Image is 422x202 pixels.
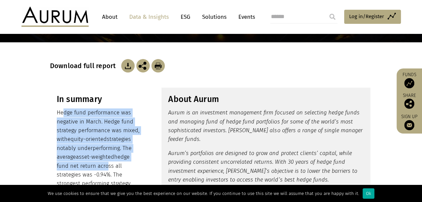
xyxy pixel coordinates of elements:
span: asset-weighted [76,154,114,160]
img: Access Funds [404,78,414,88]
img: Share this post [136,59,150,72]
h3: Download full report [50,62,120,70]
em: Aurum is an investment management firm focused on selecting hedge funds and managing fund of hedg... [168,109,362,142]
em: Aurum’s portfolios are designed to grow and protect clients’ capital, while providing consistent ... [168,150,357,183]
div: Ok [363,188,374,199]
a: Data & Insights [126,11,172,23]
a: ESG [177,11,194,23]
h3: In summary [57,94,140,104]
h3: About Aurum [168,94,364,104]
span: Log in/Register [349,12,384,20]
a: Sign up [400,114,419,130]
a: Events [235,11,255,23]
img: Download Article [121,59,135,72]
img: Share this post [404,99,414,109]
span: equity-oriented [67,136,107,142]
a: Funds [400,72,419,88]
img: Aurum [21,7,89,27]
a: Log in/Register [344,10,401,24]
div: Share [400,93,419,109]
img: Sign up to our newsletter [404,120,414,130]
img: Download Article [151,59,165,72]
input: Submit [326,10,339,23]
a: About [99,11,121,23]
a: Solutions [199,11,230,23]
